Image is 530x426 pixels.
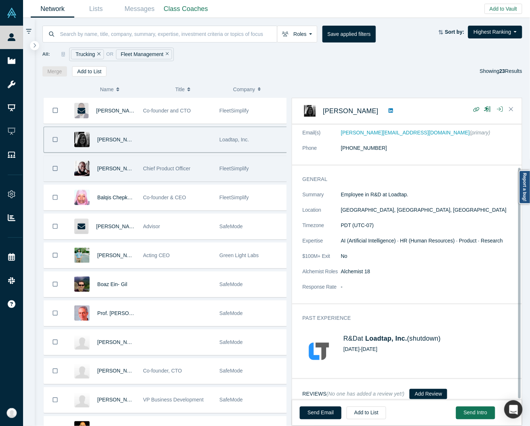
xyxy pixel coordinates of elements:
img: Alchemist Vault Logo [7,8,17,18]
span: SafeMode [220,310,243,316]
button: Remove Filter [164,50,169,59]
dt: Phone [302,144,341,160]
dd: No [341,252,519,260]
img: Anna Sanchez's Account [7,408,17,418]
h4: R&D at (shutdown) [343,335,519,343]
a: [PERSON_NAME] [323,107,378,115]
img: Allison Hines's Profile Image [74,132,90,147]
span: Results [500,68,522,74]
span: Co-founder & CEO [143,195,186,200]
button: Bookmark [44,243,67,268]
a: [PERSON_NAME] [96,108,138,114]
span: or [107,51,114,58]
span: [PERSON_NAME] [97,137,139,142]
strong: 23 [500,68,505,74]
a: Lists [74,0,118,18]
dd: PDT (UTC-07) [341,222,519,229]
dt: Summary [302,191,341,206]
img: Itche Levy's Profile Image [74,392,90,408]
span: SafeMode [220,281,243,287]
button: Remove Filter [95,50,101,59]
button: Bookmark [44,301,67,326]
button: Bookmark [44,330,67,355]
h3: Past Experience [302,314,508,322]
button: Company [233,82,283,97]
span: Boaz Ein- Gil [97,281,127,287]
input: Search by name, title, company, summary, expertise, investment criteria or topics of focus [59,25,277,42]
h3: General [302,175,508,183]
a: Balqis Chepkwony [97,195,139,200]
a: [PERSON_NAME][EMAIL_ADDRESS][DOMAIN_NAME] [341,130,470,136]
img: Boaz Ein- Gil's Profile Image [74,277,90,292]
a: Class Coaches [161,0,210,18]
dd: Alchemist 18 [341,268,519,275]
img: Marcelo Gilman's Profile Image [74,363,90,379]
a: Messages [118,0,161,18]
button: Add to List [347,407,386,419]
a: [PHONE_NUMBER] [341,145,387,151]
button: Bookmark [44,127,67,152]
span: VP Business Development [143,397,204,403]
span: SafeMode [220,368,243,374]
span: FleetSimplify [220,195,249,200]
span: Name [100,82,113,97]
span: Co-founder and CTO [143,108,191,114]
a: [PERSON_NAME] [97,166,139,171]
span: Loadtap, Inc. [220,137,249,142]
img: Balqis Chepkwony's Profile Image [74,190,90,205]
a: Network [31,0,74,18]
a: [PERSON_NAME] [96,223,138,229]
div: Trucking [71,49,104,59]
dt: $100M+ Exit [302,252,341,268]
a: [PERSON_NAME] [97,252,139,258]
img: Prof. Ido Erev's Profile Image [74,305,90,321]
span: Prof. [PERSON_NAME] [97,310,152,316]
button: Bookmark [44,388,67,413]
img: Loadtap, Inc.'s Logo [302,335,336,368]
button: Bookmark [44,214,67,239]
span: AI (Artificial Intelligence) · HR (Human Resources) · Product · Research [341,238,503,244]
button: Add to Vault [485,4,522,14]
button: Bookmark [44,359,67,384]
span: FleetSimplify [220,166,249,171]
span: (primary) [470,130,490,136]
button: Bookmark [44,185,67,210]
div: Fleet Management [116,49,172,59]
a: Loadtap, Inc. [365,335,407,342]
a: Send Email [300,407,341,419]
dt: Response Rate [302,283,341,299]
button: Bookmark [44,272,67,297]
span: Acting CEO [143,252,170,258]
dt: Email(s) [302,129,341,144]
span: Company [233,82,255,97]
span: Advisor [143,223,160,229]
span: SafeMode [220,223,243,229]
button: Send Intro [456,407,495,419]
img: Adrian Gomez's Profile Image [74,248,90,263]
span: [PERSON_NAME] [97,339,139,345]
button: Merge [42,66,67,77]
span: Co-founder, CTO [143,368,182,374]
dt: Timezone [302,222,341,237]
span: SafeMode [220,339,243,345]
span: Green Light Labs [220,252,259,258]
button: Roles [277,26,317,42]
dt: Alchemist Roles [302,268,341,283]
span: All: [42,51,50,58]
a: [PERSON_NAME] [97,368,139,374]
button: Save applied filters [322,26,376,42]
button: Add to List [72,66,107,77]
a: [PERSON_NAME] [97,397,139,403]
div: [DATE] - [DATE] [343,345,519,353]
span: Title [175,82,185,97]
dt: Location [302,206,341,222]
span: FleetSimplify [220,108,249,114]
